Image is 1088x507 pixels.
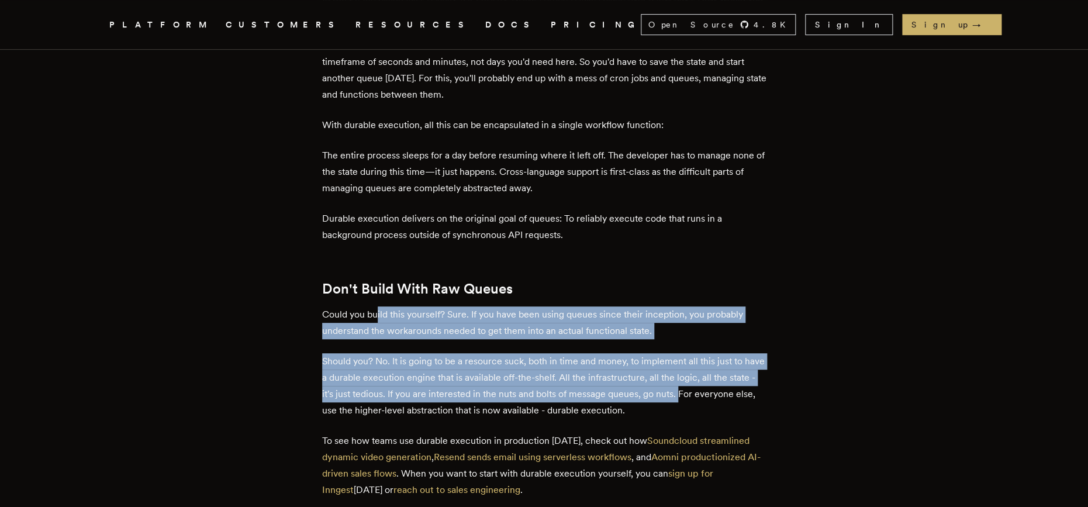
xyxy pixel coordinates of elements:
[805,14,893,35] a: Sign In
[551,18,641,32] a: PRICING
[226,18,341,32] a: CUSTOMERS
[322,211,766,243] p: Durable execution delivers on the original goal of queues: To reliably execute code that runs in ...
[322,147,766,196] p: The entire process sleeps for a day before resuming where it left off. The developer has to manag...
[393,484,520,495] a: reach out to sales engineering
[322,468,713,495] a: sign up for Inngest
[322,37,766,103] p: With a lot of [MEDICAL_DATA]. Some queues give you the ability to add a delay, but usually in the...
[902,14,1001,35] a: Sign up
[322,433,766,498] p: To see how teams use durable execution in production [DATE], check out how , , and . When you wan...
[434,451,631,463] a: Resend sends email using serverless workflows
[972,19,992,30] span: →
[322,451,761,479] a: Aomni productionized AI-driven sales flows
[322,306,766,339] p: Could you build this yourself? Sure. If you have been using queues since their inception, you pro...
[485,18,537,32] a: DOCS
[322,281,766,297] h2: Don't Build With Raw Queues
[322,353,766,419] p: Should you? No. It is going to be a resource suck, both in time and money, to implement all this ...
[355,18,471,32] button: RESOURCES
[754,19,793,30] span: 4.8 K
[109,18,212,32] button: PLATFORM
[648,19,735,30] span: Open Source
[322,435,749,463] a: Soundcloud streamlined dynamic video generation
[322,117,766,133] p: With durable execution, all this can be encapsulated in a single workflow function:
